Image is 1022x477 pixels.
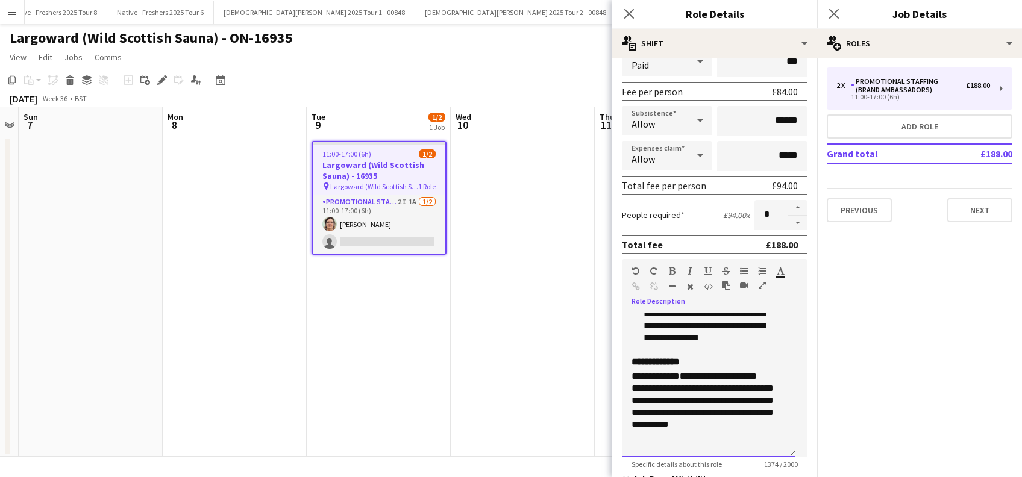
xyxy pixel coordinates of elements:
[827,114,1012,139] button: Add role
[166,118,183,132] span: 8
[598,118,615,132] span: 11
[766,238,798,251] div: £188.00
[632,153,655,165] span: Allow
[632,59,649,71] span: Paid
[966,81,990,90] div: £188.00
[622,460,732,469] span: Specific details about this role
[758,266,766,276] button: Ordered List
[817,6,1022,22] h3: Job Details
[34,49,57,65] a: Edit
[313,195,445,254] app-card-role: Promotional Staffing (Brand Ambassadors)2I1A1/211:00-17:00 (6h)[PERSON_NAME]
[5,49,31,65] a: View
[622,238,663,251] div: Total fee
[418,182,436,191] span: 1 Role
[95,52,122,63] span: Comms
[168,111,183,122] span: Mon
[322,149,371,158] span: 11:00-17:00 (6h)
[836,94,990,100] div: 11:00-17:00 (6h)
[10,93,37,105] div: [DATE]
[704,282,712,291] button: HTML Code
[313,160,445,181] h3: Largoward (Wild Scottish Sauna) - 16935
[456,111,471,122] span: Wed
[836,81,851,90] div: 2 x
[668,266,676,276] button: Bold
[75,94,87,103] div: BST
[24,111,38,122] span: Sun
[10,29,293,47] h1: Largoward (Wild Scottish Sauna) - ON-16935
[600,111,615,122] span: Thu
[851,77,966,94] div: Promotional Staffing (Brand Ambassadors)
[704,266,712,276] button: Underline
[650,266,658,276] button: Redo
[740,281,748,290] button: Insert video
[668,282,676,291] button: Horizontal Line
[788,216,807,231] button: Decrease
[612,29,817,58] div: Shift
[722,266,730,276] button: Strikethrough
[740,266,748,276] button: Unordered List
[64,52,83,63] span: Jobs
[722,281,730,290] button: Paste as plain text
[827,198,892,222] button: Previous
[941,144,1012,163] td: £188.00
[312,141,447,255] app-job-card: 11:00-17:00 (6h)1/2Largoward (Wild Scottish Sauna) - 16935 Largoward (Wild Scottish Sauna) -16935...
[612,6,817,22] h3: Role Details
[817,29,1022,58] div: Roles
[947,198,1012,222] button: Next
[310,118,325,132] span: 9
[107,1,214,24] button: Native - Freshers 2025 Tour 6
[415,1,616,24] button: [DEMOGRAPHIC_DATA][PERSON_NAME] 2025 Tour 2 - 00848
[686,266,694,276] button: Italic
[22,118,38,132] span: 7
[632,266,640,276] button: Undo
[60,49,87,65] a: Jobs
[330,182,418,191] span: Largoward (Wild Scottish Sauna) -16935
[214,1,415,24] button: [DEMOGRAPHIC_DATA][PERSON_NAME] 2025 Tour 1 - 00848
[428,113,445,122] span: 1/2
[788,200,807,216] button: Increase
[454,118,471,132] span: 10
[686,282,694,291] button: Clear Formatting
[429,123,445,132] div: 1 Job
[772,179,798,192] div: £94.00
[632,118,655,130] span: Allow
[758,281,766,290] button: Fullscreen
[827,144,941,163] td: Grand total
[622,179,706,192] div: Total fee per person
[39,52,52,63] span: Edit
[772,86,798,98] div: £84.00
[419,149,436,158] span: 1/2
[1,1,107,24] button: Native - Freshers 2025 Tour 8
[723,210,750,220] div: £94.00 x
[10,52,27,63] span: View
[622,86,683,98] div: Fee per person
[776,266,785,276] button: Text Color
[622,210,685,220] label: People required
[40,94,70,103] span: Week 36
[312,111,325,122] span: Tue
[754,460,807,469] span: 1374 / 2000
[90,49,127,65] a: Comms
